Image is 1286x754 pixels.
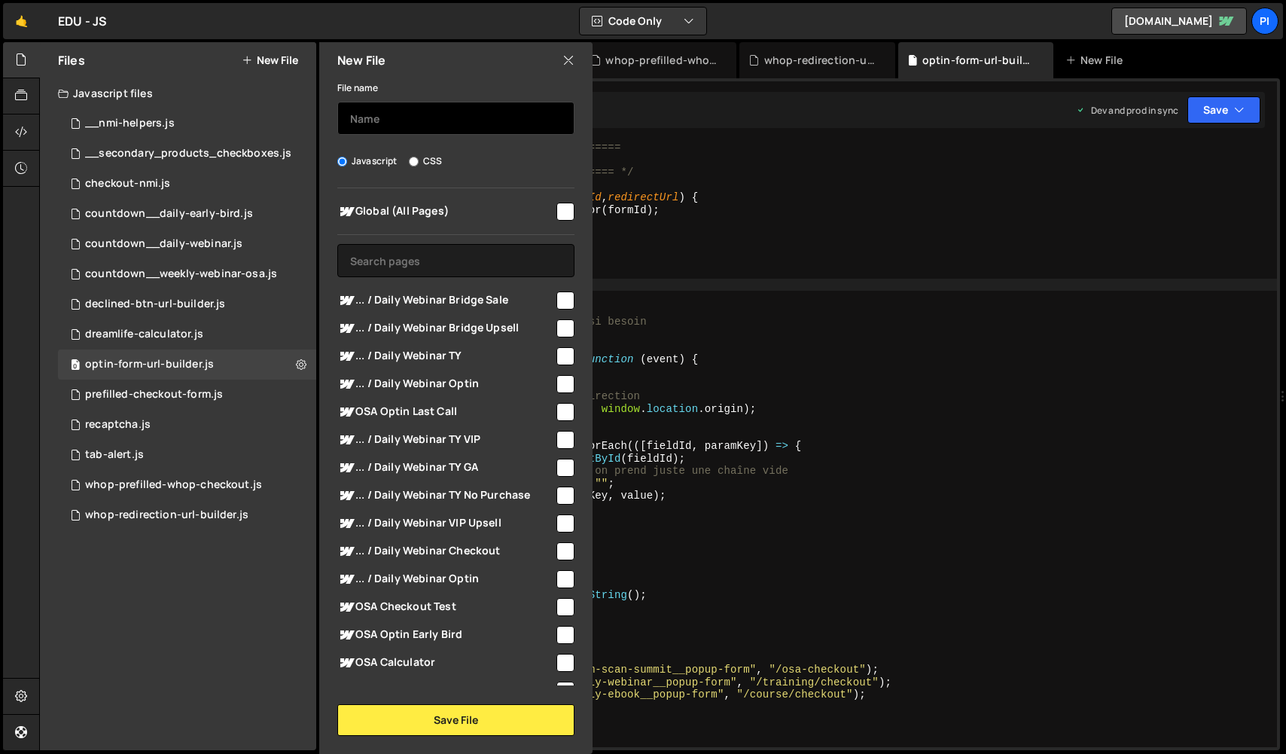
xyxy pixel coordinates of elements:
[337,403,554,421] span: OSA Optin Last Call
[85,418,151,432] div: recaptcha.js
[3,3,40,39] a: 🤙
[58,199,316,229] div: 12844/35707.js
[580,8,706,35] button: Code Only
[85,448,144,462] div: tab-alert.js
[1111,8,1247,35] a: [DOMAIN_NAME]
[337,375,554,393] span: ... / Daily Webinar Optin
[58,380,316,410] div: 12844/31892.js
[337,654,554,672] span: OSA Calculator
[337,431,554,449] span: ... / Daily Webinar TY VIP
[764,53,877,68] div: whop-redirection-url-builder.js
[337,157,347,166] input: Javascript
[85,117,175,130] div: __nmi-helpers.js
[337,682,554,700] span: location-test
[85,478,262,492] div: whop-prefilled-whop-checkout.js
[85,298,225,311] div: declined-btn-url-builder.js
[85,328,203,341] div: dreamlife-calculator.js
[922,53,1035,68] div: optin-form-url-builder.js
[337,626,554,644] span: OSA Optin Early Bird
[58,500,316,530] div: whop-redirection-url-builder.js
[337,319,554,337] span: ... / Daily Webinar Bridge Upsell
[242,54,298,66] button: New File
[605,53,718,68] div: whop-prefilled-whop-checkout.js
[85,147,291,160] div: __secondary_products_checkboxes.js
[85,207,253,221] div: countdown__daily-early-bird.js
[58,440,316,470] div: 12844/35655.js
[337,203,554,221] span: Global (All Pages)
[337,102,574,135] input: Name
[337,81,378,96] label: File name
[58,52,85,69] h2: Files
[337,514,554,533] span: ... / Daily Webinar VIP Upsell
[409,157,419,166] input: CSS
[337,347,554,365] span: ... / Daily Webinar TY
[58,289,316,319] div: 12844/31896.js
[58,139,321,169] div: 12844/31703.js
[337,570,554,588] span: ... / Daily Webinar Optin
[337,598,554,616] span: OSA Checkout Test
[1076,104,1178,117] div: Dev and prod in sync
[1065,53,1129,68] div: New File
[58,108,316,139] div: 12844/31702.js
[1187,96,1260,124] button: Save
[71,360,80,372] span: 0
[58,350,316,380] div: 12844/31893.js
[85,177,170,191] div: checkout-nmi.js
[85,358,214,371] div: optin-form-url-builder.js
[85,237,242,251] div: countdown__daily-webinar.js
[58,169,316,199] div: 12844/31459.js
[337,244,574,277] input: Search pages
[337,52,385,69] h2: New File
[40,78,316,108] div: Javascript files
[337,487,554,505] span: ... / Daily Webinar TY No Purchase
[1251,8,1278,35] a: Pi
[58,12,107,30] div: EDU - JS
[337,542,554,560] span: ... / Daily Webinar Checkout
[85,388,223,401] div: prefilled-checkout-form.js
[409,154,442,169] label: CSS
[337,154,398,169] label: Javascript
[85,267,277,281] div: countdown__weekly-webinar-osa.js
[58,470,316,500] div: 12844/47138.js
[58,229,316,259] div: 12844/36864.js
[58,259,316,289] div: 12844/31643.js
[337,459,554,477] span: ... / Daily Webinar TY GA
[337,704,574,736] button: Save File
[337,292,554,310] span: ... / Daily Webinar Bridge Sale
[58,319,316,350] div: 12844/34969.js
[58,410,316,440] div: 12844/34738.js
[85,508,248,522] div: whop-redirection-url-builder.js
